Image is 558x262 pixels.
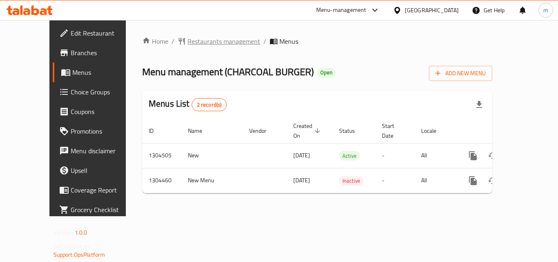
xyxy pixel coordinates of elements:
span: Menus [279,36,298,46]
span: Grocery Checklist [71,205,136,215]
a: Choice Groups [53,82,143,102]
a: Edit Restaurant [53,23,143,43]
td: New Menu [181,168,243,193]
li: / [263,36,266,46]
span: Created On [293,121,323,141]
td: 1304460 [142,168,181,193]
span: [DATE] [293,150,310,161]
td: All [415,168,457,193]
span: Vendor [249,126,277,136]
span: Status [339,126,366,136]
td: All [415,143,457,168]
div: Menu-management [316,5,366,15]
button: more [463,146,483,166]
a: Menu disclaimer [53,141,143,161]
li: / [172,36,174,46]
span: Start Date [382,121,405,141]
span: 1.0.0 [75,227,87,238]
span: Menu disclaimer [71,146,136,156]
span: Active [339,151,360,161]
span: Menus [72,67,136,77]
button: Change Status [483,171,502,190]
h2: Menus List [149,98,227,111]
div: Export file [469,95,489,114]
button: more [463,171,483,190]
a: Restaurants management [178,36,260,46]
span: Coverage Report [71,185,136,195]
a: Support.OpsPlatform [54,249,105,260]
th: Actions [457,119,548,143]
span: Edit Restaurant [71,28,136,38]
span: Upsell [71,166,136,175]
a: Coverage Report [53,180,143,200]
span: Inactive [339,176,364,186]
span: Coupons [71,107,136,116]
span: [DATE] [293,175,310,186]
div: [GEOGRAPHIC_DATA] [405,6,459,15]
span: 2 record(s) [192,101,227,109]
span: Restaurants management [187,36,260,46]
span: ID [149,126,164,136]
span: Open [317,69,336,76]
span: Menu management ( CHARCOAL BURGER ) [142,63,314,81]
span: Add New Menu [435,68,486,78]
a: Grocery Checklist [53,200,143,219]
td: New [181,143,243,168]
td: - [375,168,415,193]
nav: breadcrumb [142,36,492,46]
td: - [375,143,415,168]
button: Add New Menu [429,66,492,81]
span: m [543,6,548,15]
table: enhanced table [142,119,548,193]
button: Change Status [483,146,502,166]
span: Version: [54,227,74,238]
span: Name [188,126,213,136]
a: Promotions [53,121,143,141]
a: Branches [53,43,143,63]
td: 1304505 [142,143,181,168]
span: Get support on: [54,241,91,252]
a: Upsell [53,161,143,180]
span: Locale [421,126,447,136]
a: Home [142,36,168,46]
span: Branches [71,48,136,58]
span: Choice Groups [71,87,136,97]
a: Coupons [53,102,143,121]
span: Promotions [71,126,136,136]
a: Menus [53,63,143,82]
